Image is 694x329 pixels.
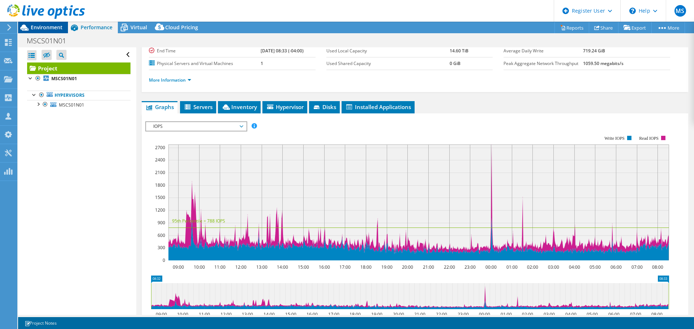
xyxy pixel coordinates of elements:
[20,319,62,328] a: Project Notes
[23,37,77,45] h1: MSCS01N01
[155,144,165,151] text: 2700
[450,60,460,66] b: 0 GiB
[485,264,497,270] text: 00:00
[548,264,559,270] text: 03:00
[27,100,130,109] a: MSCS01N01
[177,311,188,317] text: 10:00
[27,62,130,74] a: Project
[611,264,622,270] text: 06:00
[313,103,336,111] span: Disks
[150,122,243,131] span: IOPS
[630,311,641,317] text: 07:00
[264,311,275,317] text: 14:00
[345,103,411,111] span: Installed Applications
[569,264,580,270] text: 04:00
[261,48,304,54] b: [DATE] 08:33 (-04:00)
[464,264,476,270] text: 23:00
[59,102,84,108] span: MSCS01N01
[214,264,226,270] text: 11:00
[242,311,253,317] text: 13:00
[504,47,583,55] label: Average Daily Write
[631,264,643,270] text: 07:00
[51,75,77,82] b: MSCS01N01
[639,136,659,141] text: Read IOPS
[266,103,304,111] span: Hypervisor
[590,264,601,270] text: 05:00
[501,311,512,317] text: 01:00
[326,60,450,67] label: Used Shared Capacity
[674,5,686,17] span: MS
[149,60,261,67] label: Physical Servers and Virtual Machines
[298,264,309,270] text: 15:00
[436,311,447,317] text: 22:00
[423,264,434,270] text: 21:00
[319,264,330,270] text: 16:00
[31,24,63,31] span: Environment
[165,24,198,31] span: Cloud Pricing
[158,220,165,226] text: 900
[339,264,351,270] text: 17:00
[277,264,288,270] text: 14:00
[326,47,450,55] label: Used Local Capacity
[149,47,261,55] label: End Time
[285,311,296,317] text: 15:00
[414,311,425,317] text: 21:00
[261,60,263,66] b: 1
[522,311,533,317] text: 02:00
[155,182,165,188] text: 1800
[27,91,130,100] a: Hypervisors
[222,103,257,111] span: Inventory
[444,264,455,270] text: 22:00
[184,103,213,111] span: Servers
[172,218,225,224] text: 95th Percentile = 788 IOPS
[130,24,147,31] span: Virtual
[307,311,318,317] text: 16:00
[156,311,167,317] text: 09:00
[583,48,605,54] b: 719.24 GiB
[163,257,165,263] text: 0
[629,8,636,14] svg: \n
[360,264,372,270] text: 18:00
[145,103,174,111] span: Graphs
[27,74,130,83] a: MSCS01N01
[256,264,267,270] text: 13:00
[504,60,583,67] label: Peak Aggregate Network Throughput
[651,22,685,33] a: More
[155,207,165,213] text: 1200
[328,311,339,317] text: 17:00
[81,24,112,31] span: Performance
[479,311,490,317] text: 00:00
[506,264,518,270] text: 01:00
[527,264,538,270] text: 02:00
[652,264,663,270] text: 08:00
[608,311,620,317] text: 06:00
[583,60,624,66] b: 1059.50 megabits/s
[393,311,404,317] text: 20:00
[155,157,165,163] text: 2400
[604,136,625,141] text: Write IOPS
[554,22,589,33] a: Reports
[350,311,361,317] text: 18:00
[149,77,191,83] a: More Information
[381,264,393,270] text: 19:00
[587,311,598,317] text: 05:00
[235,264,247,270] text: 12:00
[589,22,618,33] a: Share
[199,311,210,317] text: 11:00
[194,264,205,270] text: 10:00
[450,48,468,54] b: 14.60 TiB
[565,311,577,317] text: 04:00
[173,264,184,270] text: 09:00
[155,194,165,200] text: 1500
[544,311,555,317] text: 03:00
[158,244,165,251] text: 300
[155,169,165,176] text: 2100
[158,232,165,238] text: 600
[618,22,652,33] a: Export
[402,264,413,270] text: 20:00
[651,311,663,317] text: 08:00
[371,311,382,317] text: 19:00
[220,311,232,317] text: 12:00
[458,311,469,317] text: 23:00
